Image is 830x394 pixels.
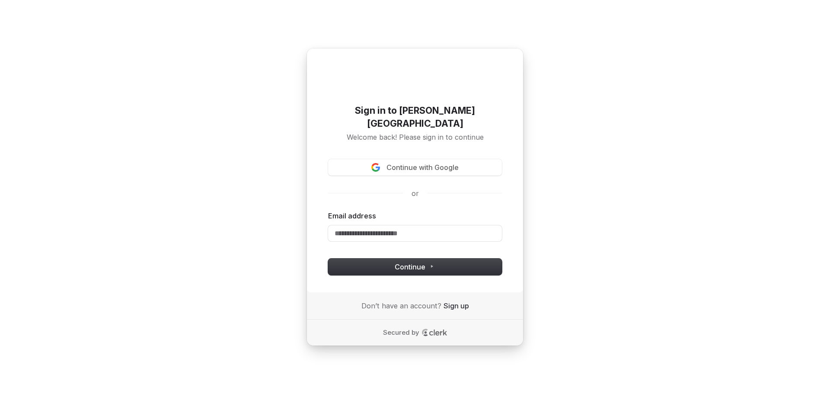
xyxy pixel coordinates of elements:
[328,104,502,130] h1: Sign in to [PERSON_NAME][GEOGRAPHIC_DATA]
[328,132,502,142] p: Welcome back! Please sign in to continue
[361,301,441,311] span: Don’t have an account?
[421,329,447,336] a: Clerk logo
[328,259,502,275] button: Continue
[412,189,419,199] p: or
[386,163,459,173] span: Continue with Google
[371,163,380,172] img: Sign in with Google
[328,211,376,221] label: Email address
[444,301,469,311] a: Sign up
[383,328,419,337] p: Secured by
[328,159,502,176] button: Sign in with GoogleContinue with Google
[395,262,435,272] span: Continue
